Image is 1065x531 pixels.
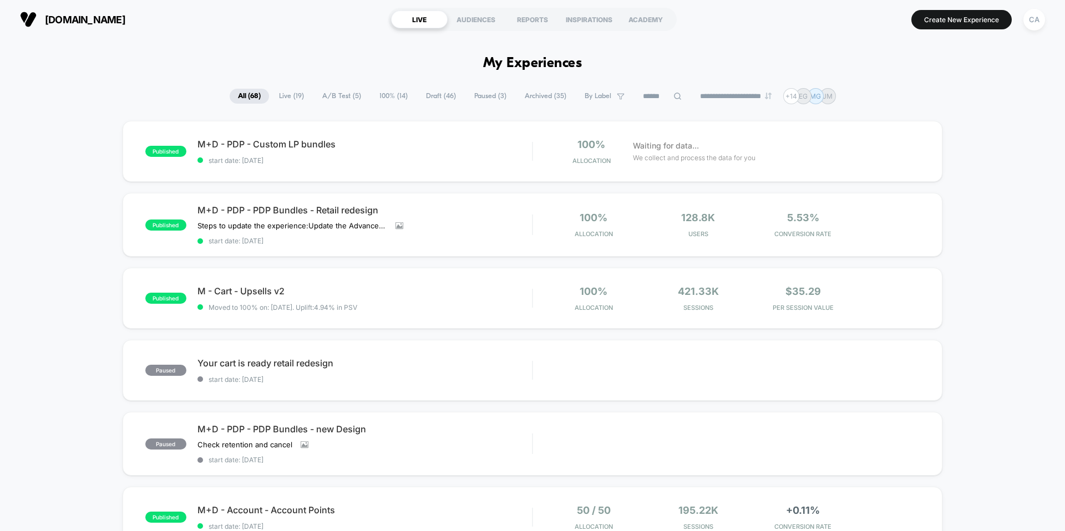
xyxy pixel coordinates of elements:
[753,523,853,530] span: CONVERSION RATE
[575,523,613,530] span: Allocation
[585,92,611,100] span: By Label
[580,285,607,297] span: 100%
[145,365,186,376] span: paused
[823,92,833,100] p: JM
[577,139,605,150] span: 100%
[575,304,613,312] span: Allocation
[197,139,532,150] span: M+D - PDP - Custom LP bundles
[649,523,748,530] span: Sessions
[810,92,821,100] p: MG
[197,504,532,515] span: M+D - Account - Account Points
[197,440,292,449] span: Check retention and cancel
[783,88,799,104] div: + 14
[561,11,617,28] div: INSPIRATIONS
[230,89,269,104] span: All ( 68 )
[787,212,819,223] span: 5.53%
[391,11,448,28] div: LIVE
[765,93,772,99] img: end
[649,230,748,238] span: Users
[786,504,820,516] span: +0.11%
[1023,9,1045,30] div: CA
[197,375,532,384] span: start date: [DATE]
[504,11,561,28] div: REPORTS
[577,504,611,516] span: 50 / 50
[20,11,37,28] img: Visually logo
[633,152,755,163] span: We collect and process the data for you
[17,11,129,28] button: [DOMAIN_NAME]
[197,156,532,165] span: start date: [DATE]
[197,358,532,369] span: Your cart is ready retail redesign
[649,304,748,312] span: Sessions
[678,285,719,297] span: 421.33k
[145,219,186,231] span: published
[681,212,715,223] span: 128.8k
[271,89,312,104] span: Live ( 19 )
[466,89,515,104] span: Paused ( 3 )
[418,89,464,104] span: Draft ( 46 )
[197,456,532,464] span: start date: [DATE]
[197,221,387,230] span: Steps to update the experience:Update the Advanced RulingUpdate the page targeting
[314,89,369,104] span: A/B Test ( 5 )
[575,230,613,238] span: Allocation
[633,140,699,152] span: Waiting for data...
[197,522,532,530] span: start date: [DATE]
[448,11,504,28] div: AUDIENCES
[911,10,1012,29] button: Create New Experience
[145,293,186,304] span: published
[678,504,718,516] span: 195.22k
[197,423,532,435] span: M+D - PDP - PDP Bundles - new Design
[209,303,357,312] span: Moved to 100% on: [DATE] . Uplift: 4.94% in PSV
[145,146,186,157] span: published
[753,230,853,238] span: CONVERSION RATE
[617,11,674,28] div: ACADEMY
[753,304,853,312] span: PER SESSION VALUE
[1020,8,1048,31] button: CA
[197,205,532,216] span: M+D - PDP - PDP Bundles - Retail redesign
[483,55,582,72] h1: My Experiences
[371,89,416,104] span: 100% ( 14 )
[197,285,532,297] span: M - Cart - Upsells v2
[572,157,611,165] span: Allocation
[197,237,532,245] span: start date: [DATE]
[785,285,821,297] span: $35.29
[516,89,575,104] span: Archived ( 35 )
[580,212,607,223] span: 100%
[799,92,808,100] p: EG
[145,438,186,450] span: paused
[145,512,186,523] span: published
[45,14,125,25] span: [DOMAIN_NAME]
